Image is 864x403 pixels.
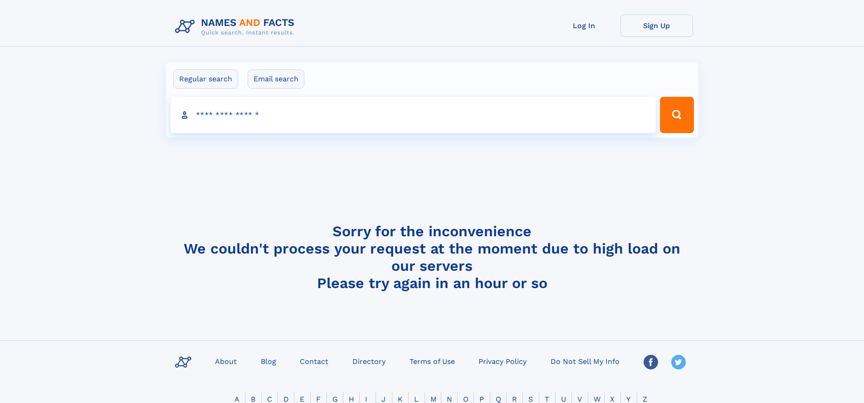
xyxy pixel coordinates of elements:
label: Regular search [173,70,238,89]
label: Email search [248,70,304,89]
a: Privacy Policy [475,354,530,368]
a: Blog [257,354,280,368]
a: Contact [296,354,332,368]
img: Twitter [671,355,686,369]
a: Do Not Sell My Info [547,354,623,368]
input: search input [171,97,656,133]
a: Terms of Use [406,354,459,368]
h4: Sorry for the inconvenience We couldn't process your request at the moment due to high load on ou... [171,223,693,292]
a: Log In [548,15,620,37]
img: Facebook [644,355,658,369]
a: Sign Up [620,15,693,37]
a: Directory [349,354,389,368]
a: About [211,354,240,368]
img: Logo Names and Facts [171,15,302,39]
button: Search Button [660,97,693,133]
